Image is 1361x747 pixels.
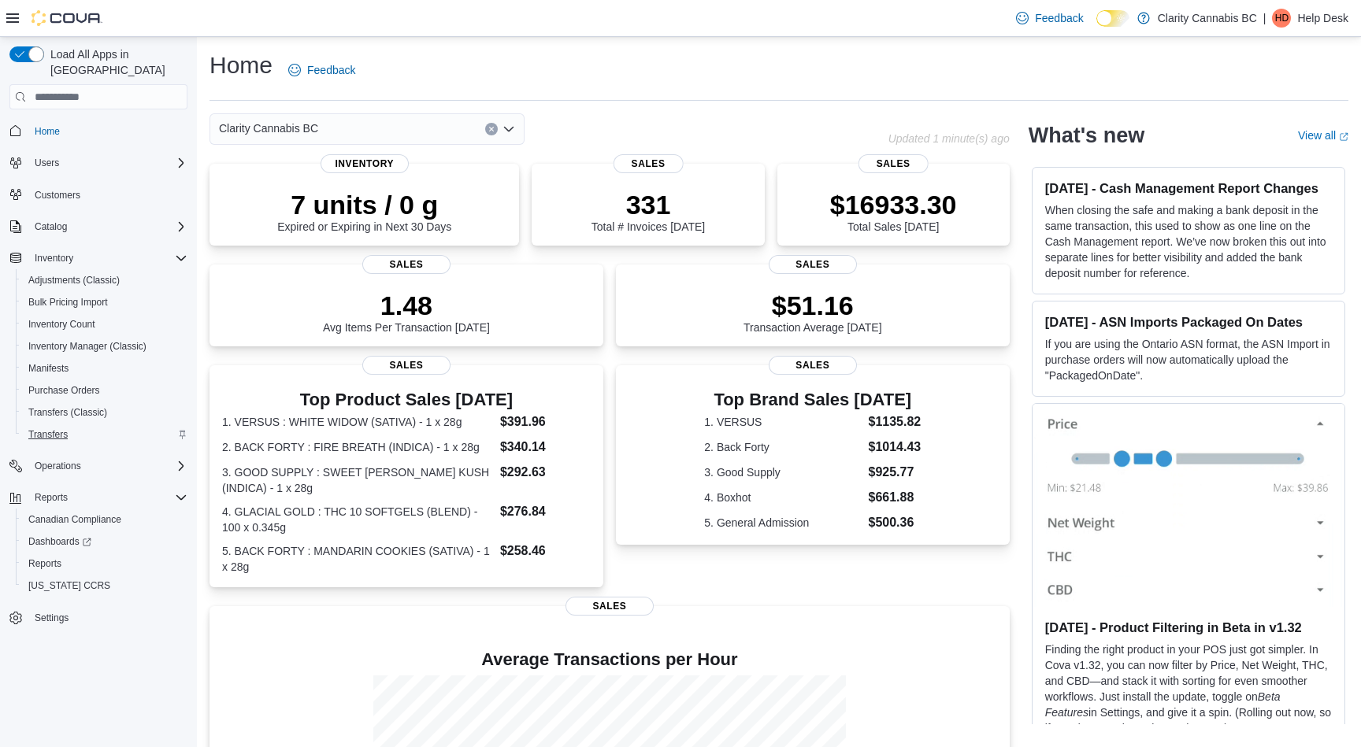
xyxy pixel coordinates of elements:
[500,542,591,560] dd: $258.46
[28,122,66,141] a: Home
[1297,9,1348,28] p: Help Desk
[500,438,591,457] dd: $340.14
[28,318,95,331] span: Inventory Count
[1045,314,1332,330] h3: [DATE] - ASN Imports Packaged On Dates
[22,554,187,573] span: Reports
[485,123,498,135] button: Clear input
[704,515,862,531] dt: 5. General Admission
[1263,9,1266,28] p: |
[3,455,194,477] button: Operations
[22,576,117,595] a: [US_STATE] CCRS
[16,553,194,575] button: Reports
[22,359,187,378] span: Manifests
[22,381,187,400] span: Purchase Orders
[222,414,494,430] dt: 1. VERSUS : WHITE WIDOW (SATIVA) - 1 x 28g
[22,271,126,290] a: Adjustments (Classic)
[222,390,591,409] h3: Top Product Sales [DATE]
[35,491,68,504] span: Reports
[1272,9,1291,28] div: Help Desk
[16,291,194,313] button: Bulk Pricing Import
[321,154,409,173] span: Inventory
[1029,123,1144,148] h2: What's new
[28,296,108,309] span: Bulk Pricing Import
[614,154,684,173] span: Sales
[591,189,705,233] div: Total # Invoices [DATE]
[22,554,68,573] a: Reports
[22,293,187,312] span: Bulk Pricing Import
[28,249,187,268] span: Inventory
[28,185,187,205] span: Customers
[769,255,857,274] span: Sales
[3,486,194,508] button: Reports
[3,216,194,238] button: Catalog
[22,403,113,422] a: Transfers (Classic)
[28,384,100,397] span: Purchase Orders
[3,152,194,174] button: Users
[22,425,74,444] a: Transfers
[22,532,98,551] a: Dashboards
[28,406,107,419] span: Transfers (Classic)
[1045,642,1332,736] p: Finding the right product in your POS just got simpler. In Cova v1.32, you can now filter by Pric...
[35,189,80,202] span: Customers
[277,189,451,233] div: Expired or Expiring in Next 30 Days
[16,575,194,597] button: [US_STATE] CCRS
[22,510,128,529] a: Canadian Compliance
[869,463,922,482] dd: $925.77
[744,290,882,334] div: Transaction Average [DATE]
[704,414,862,430] dt: 1. VERSUS
[222,650,997,669] h4: Average Transactions per Hour
[869,438,922,457] dd: $1014.43
[869,412,922,431] dd: $1135.82
[566,597,654,616] span: Sales
[307,62,355,78] span: Feedback
[22,337,187,356] span: Inventory Manager (Classic)
[22,337,153,356] a: Inventory Manager (Classic)
[22,315,187,334] span: Inventory Count
[1045,336,1332,383] p: If you are using the Ontario ASN format, the ASN Import in purchase orders will now automatically...
[830,189,957,233] div: Total Sales [DATE]
[28,535,91,548] span: Dashboards
[28,608,187,627] span: Settings
[16,401,194,423] button: Transfers (Classic)
[44,46,187,78] span: Load All Apps in [GEOGRAPHIC_DATA]
[22,359,75,378] a: Manifests
[3,606,194,629] button: Settings
[28,120,187,140] span: Home
[28,153,65,172] button: Users
[28,249,80,268] button: Inventory
[323,290,490,321] p: 1.48
[704,439,862,455] dt: 2. Back Forty
[28,153,187,172] span: Users
[22,403,187,422] span: Transfers (Classic)
[16,508,194,531] button: Canadian Compliance
[219,119,318,138] span: Clarity Cannabis BC
[28,274,120,287] span: Adjustments (Classic)
[704,390,921,409] h3: Top Brand Sales [DATE]
[1298,129,1348,142] a: View allExternal link
[22,315,102,334] a: Inventory Count
[22,576,187,595] span: Washington CCRS
[9,113,187,670] nav: Complex example
[28,340,146,353] span: Inventory Manager (Classic)
[1096,27,1097,28] span: Dark Mode
[22,510,187,529] span: Canadian Compliance
[222,464,494,496] dt: 3. GOOD SUPPLY : SWEET [PERSON_NAME] KUSH (INDICA) - 1 x 28g
[35,157,59,169] span: Users
[222,543,494,575] dt: 5. BACK FORTY : MANDARIN COOKIES (SATIVA) - 1 x 28g
[222,439,494,455] dt: 2. BACK FORTY : FIRE BREATH (INDICA) - 1 x 28g
[769,356,857,375] span: Sales
[323,290,490,334] div: Avg Items Per Transaction [DATE]
[859,154,929,173] span: Sales
[16,269,194,291] button: Adjustments (Classic)
[277,189,451,220] p: 7 units / 0 g
[28,362,69,375] span: Manifests
[3,247,194,269] button: Inventory
[1045,690,1281,719] em: Beta Features
[28,186,87,205] a: Customers
[22,381,106,400] a: Purchase Orders
[28,217,187,236] span: Catalog
[362,356,451,375] span: Sales
[1010,2,1089,34] a: Feedback
[1275,9,1289,28] span: HD
[1339,132,1348,142] svg: External link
